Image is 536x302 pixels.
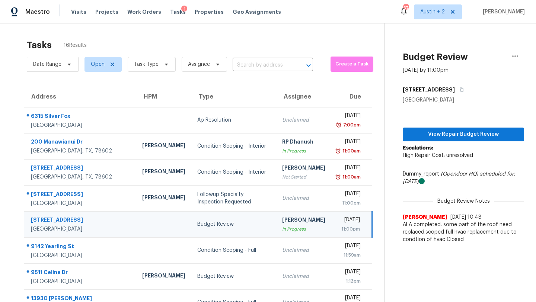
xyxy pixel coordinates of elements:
[31,242,130,252] div: 9142 Yearling St
[31,278,130,285] div: [GEOGRAPHIC_DATA]
[31,173,130,181] div: [GEOGRAPHIC_DATA], TX, 78602
[336,121,342,129] img: Overdue Alarm Icon
[331,86,372,107] th: Due
[282,195,325,202] div: Unclaimed
[335,173,341,181] img: Overdue Alarm Icon
[31,190,130,200] div: [STREET_ADDRESS]
[142,142,185,151] div: [PERSON_NAME]
[31,147,130,155] div: [GEOGRAPHIC_DATA], TX, 78602
[197,247,270,254] div: Condition Scoping - Full
[337,112,361,121] div: [DATE]
[191,86,276,107] th: Type
[31,164,130,173] div: [STREET_ADDRESS]
[127,8,161,16] span: Work Orders
[282,216,325,225] div: [PERSON_NAME]
[31,216,130,225] div: [STREET_ADDRESS]
[31,269,130,278] div: 9511 Celine Dr
[31,252,130,259] div: [GEOGRAPHIC_DATA]
[181,6,187,13] div: 1
[25,8,50,16] span: Maestro
[441,171,478,177] i: (Opendoor HQ)
[337,242,361,251] div: [DATE]
[403,53,468,61] h2: Budget Review
[276,86,331,107] th: Assignee
[91,61,105,68] span: Open
[303,60,314,71] button: Open
[188,61,210,68] span: Assignee
[31,122,130,129] div: [GEOGRAPHIC_DATA]
[197,142,270,150] div: Condition Scoping - Interior
[337,225,360,233] div: 11:00pm
[403,4,408,12] div: 37
[142,272,185,281] div: [PERSON_NAME]
[197,221,270,228] div: Budget Review
[197,273,270,280] div: Budget Review
[31,225,130,233] div: [GEOGRAPHIC_DATA]
[331,57,373,72] button: Create a Task
[403,128,524,141] button: View Repair Budget Review
[282,173,325,181] div: Not Started
[420,8,445,16] span: Austin + 2
[337,164,361,173] div: [DATE]
[337,216,360,225] div: [DATE]
[282,164,325,173] div: [PERSON_NAME]
[282,138,325,147] div: RP Dhanush
[197,116,270,124] div: Ap Resolution
[409,130,518,139] span: View Repair Budget Review
[282,147,325,155] div: In Progress
[95,8,118,16] span: Projects
[142,194,185,203] div: [PERSON_NAME]
[71,8,86,16] span: Visits
[403,67,449,74] div: [DATE] by 11:00pm
[64,42,87,49] span: 16 Results
[282,273,325,280] div: Unclaimed
[233,60,292,71] input: Search by address
[337,268,361,277] div: [DATE]
[403,153,473,158] span: High Repair Cost: unresolved
[31,138,130,147] div: 200 Manawianui Dr
[27,41,52,49] h2: Tasks
[480,8,525,16] span: [PERSON_NAME]
[142,168,185,177] div: [PERSON_NAME]
[403,171,515,184] i: scheduled for: [DATE]
[403,170,524,185] div: Dummy_report
[433,197,494,205] span: Budget Review Notes
[197,191,270,206] div: Followup Specialty Inspection Requested
[337,251,361,259] div: 11:59am
[197,168,270,176] div: Condition Scoping - Interior
[403,221,524,243] span: ALA completed. some part of the roof need replaced.scoped full hvac replacement due to condtion o...
[335,147,341,155] img: Overdue Alarm Icon
[450,215,482,220] span: [DATE] 10:48
[337,138,361,147] div: [DATE]
[403,145,433,151] b: Escalations:
[341,147,361,155] div: 11:00am
[136,86,191,107] th: HPM
[170,9,186,15] span: Tasks
[341,173,361,181] div: 11:00am
[31,200,130,207] div: [GEOGRAPHIC_DATA]
[342,121,361,129] div: 7:00pm
[403,213,447,221] span: [PERSON_NAME]
[337,277,361,285] div: 1:13pm
[282,225,325,233] div: In Progress
[24,86,136,107] th: Address
[195,8,224,16] span: Properties
[337,190,361,199] div: [DATE]
[455,83,465,96] button: Copy Address
[282,116,325,124] div: Unclaimed
[403,86,455,93] h5: [STREET_ADDRESS]
[31,112,130,122] div: 6315 Silver Fox
[282,247,325,254] div: Unclaimed
[134,61,159,68] span: Task Type
[403,96,524,104] div: [GEOGRAPHIC_DATA]
[334,60,370,68] span: Create a Task
[33,61,61,68] span: Date Range
[233,8,281,16] span: Geo Assignments
[337,199,361,207] div: 11:00pm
